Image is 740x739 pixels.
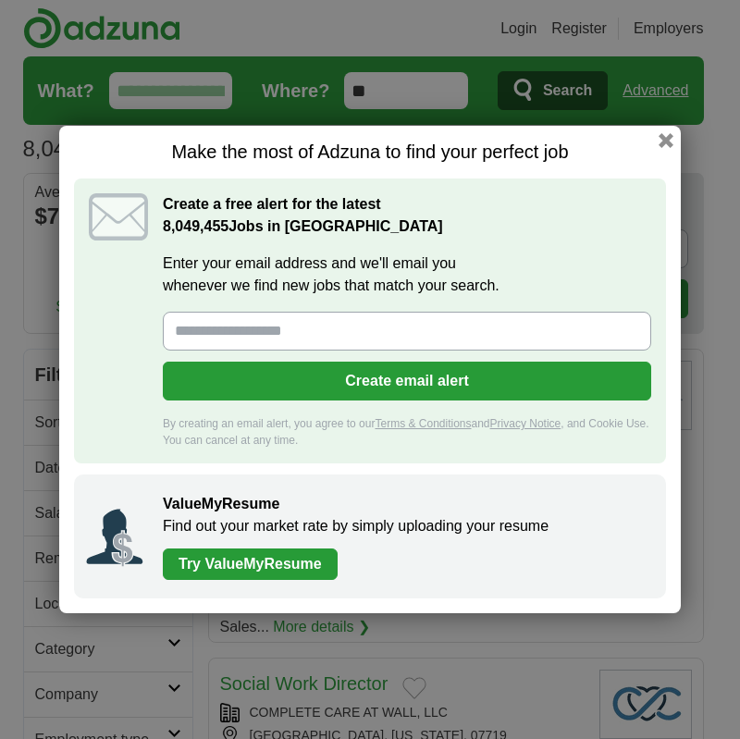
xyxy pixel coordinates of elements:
span: 8,049,455 [163,216,228,238]
p: Find out your market rate by simply uploading your resume [163,515,647,537]
h1: Make the most of Adzuna to find your perfect job [74,141,666,164]
strong: Jobs in [GEOGRAPHIC_DATA] [163,218,443,234]
h2: ValueMyResume [163,493,647,515]
img: icon_email.svg [89,193,148,240]
a: Privacy Notice [490,417,561,430]
label: Enter your email address and we'll email you whenever we find new jobs that match your search. [163,252,651,297]
h2: Create a free alert for the latest [163,193,651,238]
a: Terms & Conditions [375,417,471,430]
button: Create email alert [163,362,651,400]
a: Try ValueMyResume [163,548,338,580]
div: By creating an email alert, you agree to our and , and Cookie Use. You can cancel at any time. [163,415,651,449]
